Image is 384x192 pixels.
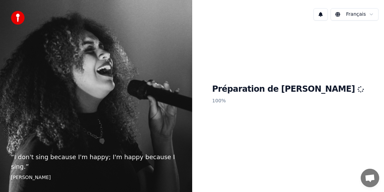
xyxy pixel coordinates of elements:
p: 100 % [212,95,364,107]
p: “ I don't sing because I'm happy; I'm happy because I sing. ” [11,152,181,171]
footer: [PERSON_NAME] [11,174,181,181]
div: Ouvrir le chat [361,169,379,187]
h1: Préparation de [PERSON_NAME] [212,84,364,95]
img: youka [11,11,25,25]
